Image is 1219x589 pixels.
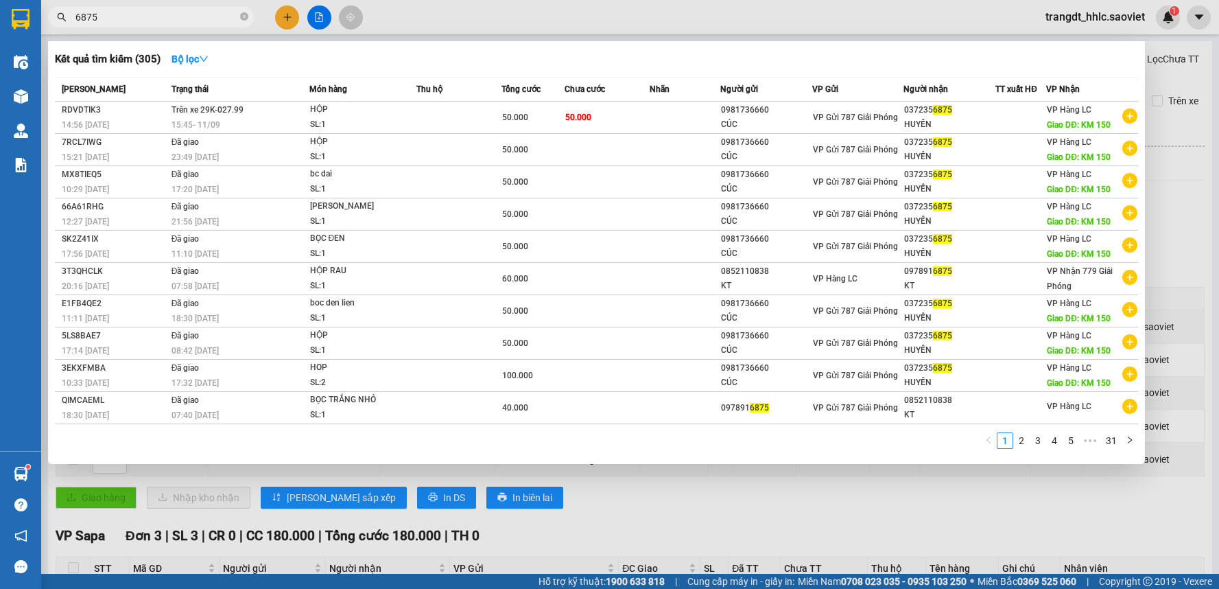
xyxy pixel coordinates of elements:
span: plus-circle [1122,302,1137,317]
span: 60.000 [502,274,528,284]
span: message [14,560,27,573]
div: 037235 [904,168,995,182]
div: HUYẾN [904,311,995,325]
span: plus-circle [1122,238,1137,253]
strong: Bộ lọc [171,54,209,65]
div: 0981736660 [721,168,812,182]
span: Giao DĐ: KM 150 [1047,152,1111,162]
span: Nhãn [650,84,670,94]
span: Đã giao [171,234,200,244]
div: QIMCAEML [62,393,167,408]
span: VP Gửi 787 Giải Phóng [813,242,898,251]
span: search [57,12,67,22]
div: 7RCL7IWG [62,135,167,150]
span: Đã giao [171,202,200,211]
li: 3 [1030,432,1046,449]
span: Thu hộ [416,84,442,94]
span: 50.000 [502,113,528,122]
span: 20:16 [DATE] [62,281,109,291]
span: 50.000 [565,113,591,122]
span: VP Gửi 787 Giải Phóng [813,177,898,187]
div: 0981736660 [721,200,812,214]
span: Đã giao [171,266,200,276]
span: plus-circle [1122,334,1137,349]
div: SL: 1 [310,246,413,262]
div: RDVDTIK3 [62,103,167,117]
span: 11:11 [DATE] [62,314,109,323]
span: VP Hàng LC [1047,105,1091,115]
div: CÚC [721,343,812,358]
span: plus-circle [1122,399,1137,414]
span: VP Gửi 787 Giải Phóng [813,145,898,154]
span: close-circle [240,11,248,24]
li: Next 5 Pages [1079,432,1101,449]
div: HUYẾN [904,182,995,196]
span: plus-circle [1122,367,1137,382]
input: Tìm tên, số ĐT hoặc mã đơn [75,10,237,25]
span: left [984,436,993,444]
div: CÚC [721,376,812,390]
div: BỌC ĐEN [310,231,413,246]
span: 14:56 [DATE] [62,120,109,130]
span: Giao DĐ: KM 150 [1047,314,1111,323]
span: TT xuất HĐ [995,84,1037,94]
span: plus-circle [1122,270,1137,285]
div: HUYẾN [904,214,995,229]
span: Đã giao [171,331,200,340]
div: HỘP [310,328,413,343]
div: 66A61RHG [62,200,167,214]
li: Previous Page [980,432,997,449]
span: 15:21 [DATE] [62,152,109,162]
span: Đã giao [171,170,200,179]
div: SL: 1 [310,214,413,229]
div: CÚC [721,214,812,229]
div: CÚC [721,150,812,164]
span: 6875 [933,331,952,340]
span: VP Nhận 779 Giải Phóng [1047,266,1113,291]
div: 037235 [904,103,995,117]
span: VP Nhận [1046,84,1080,94]
span: 6875 [933,137,952,147]
div: HUYẾN [904,376,995,390]
span: 17:56 [DATE] [62,249,109,259]
button: right [1122,432,1138,449]
span: 6875 [933,202,952,211]
div: 0981736660 [721,329,812,343]
div: SK2Z41IX [62,232,167,246]
div: SL: 1 [310,279,413,294]
span: VP Hàng LC [1047,402,1091,411]
span: 17:20 [DATE] [171,185,219,194]
div: 0852110838 [904,393,995,408]
div: SL: 1 [310,150,413,165]
span: 10:33 [DATE] [62,378,109,388]
div: 0981736660 [721,135,812,150]
img: logo-vxr [12,9,29,30]
button: left [980,432,997,449]
img: warehouse-icon [14,89,28,104]
li: Next Page [1122,432,1138,449]
span: 50.000 [502,145,528,154]
div: MX8TIEQ5 [62,168,167,182]
span: 21:56 [DATE] [171,217,219,227]
span: 100.000 [502,371,533,380]
sup: 1 [26,465,30,469]
span: VP Gửi 787 Giải Phóng [813,209,898,219]
span: VP Gửi 787 Giải Phóng [813,403,898,413]
div: 037235 [904,135,995,150]
div: E1FB4QE2 [62,297,167,311]
span: VP Hàng LC [1047,363,1091,373]
span: Giao DĐ: KM 150 [1047,185,1111,194]
span: VP Hàng LC [1047,137,1091,147]
div: 097891 [721,401,812,415]
div: 3T3QHCLK [62,264,167,279]
span: 17:14 [DATE] [62,346,109,356]
span: 6875 [750,403,769,413]
h3: Kết quả tìm kiếm ( 305 ) [55,52,161,67]
div: CÚC [721,117,812,132]
span: 18:30 [DATE] [62,411,109,420]
span: 6875 [933,105,952,115]
div: HUYẾN [904,117,995,132]
img: warehouse-icon [14,124,28,138]
div: 0852110838 [721,264,812,279]
span: Người gửi [720,84,758,94]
